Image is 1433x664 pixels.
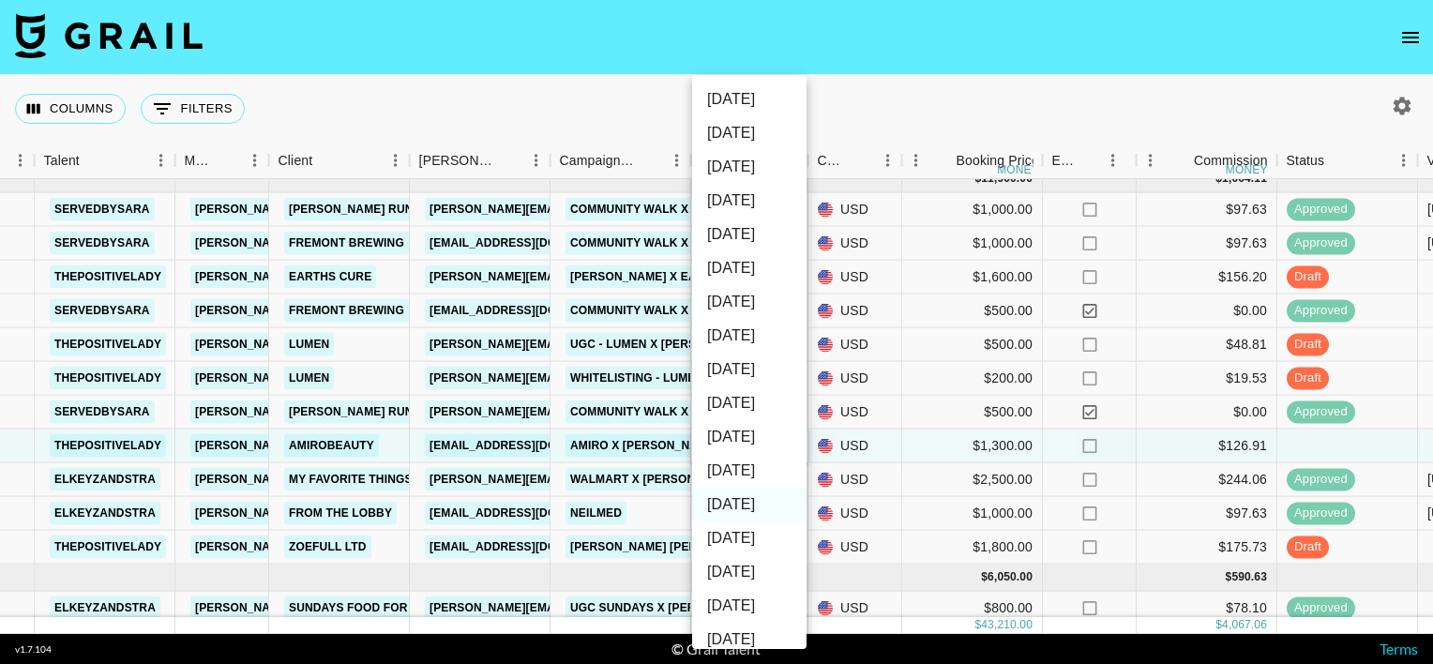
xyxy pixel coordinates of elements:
li: [DATE] [692,116,807,150]
li: [DATE] [692,488,807,521]
li: [DATE] [692,285,807,319]
li: [DATE] [692,184,807,218]
li: [DATE] [692,218,807,251]
li: [DATE] [692,251,807,285]
li: [DATE] [692,521,807,555]
li: [DATE] [692,83,807,116]
li: [DATE] [692,353,807,386]
li: [DATE] [692,150,807,184]
li: [DATE] [692,420,807,454]
li: [DATE] [692,386,807,420]
li: [DATE] [692,623,807,656]
li: [DATE] [692,589,807,623]
li: [DATE] [692,454,807,488]
li: [DATE] [692,555,807,589]
li: [DATE] [692,319,807,353]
